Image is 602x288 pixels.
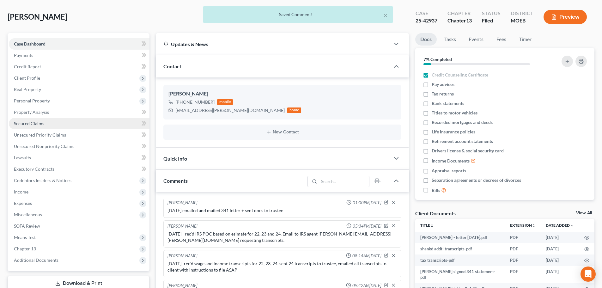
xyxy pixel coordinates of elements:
td: PDF [505,243,541,254]
div: Open Intercom Messenger [581,267,596,282]
span: Payments [14,52,33,58]
span: Life insurance policies [432,129,475,135]
a: Unsecured Nonpriority Claims [9,141,149,152]
td: [DATE] [541,232,579,243]
span: Real Property [14,87,41,92]
span: Lawsuits [14,155,31,160]
span: Contact [163,63,181,69]
span: Bank statements [432,100,464,107]
td: [DATE] [541,254,579,266]
td: PDF [505,232,541,243]
span: 01:00PM[DATE] [353,200,381,206]
span: Additional Documents [14,257,58,263]
span: Means Test [14,235,36,240]
span: Codebtors Insiders & Notices [14,178,71,183]
span: Separation agreements or decrees of divorces [432,177,521,183]
span: Unsecured Nonpriority Claims [14,144,74,149]
div: home [287,107,301,113]
div: [PERSON_NAME] [167,253,198,259]
span: Drivers license & social security card [432,148,504,154]
span: Comments [163,178,188,184]
a: Unsecured Priority Claims [9,129,149,141]
span: Income [14,189,28,194]
span: Personal Property [14,98,50,103]
span: Recorded mortgages and deeds [432,119,493,126]
a: Date Added expand_more [546,223,574,228]
div: [PERSON_NAME] [168,90,396,98]
span: Bills [432,187,440,193]
div: [EMAIL_ADDRESS][PERSON_NAME][DOMAIN_NAME] [175,107,285,113]
span: Case Dashboard [14,41,46,46]
a: Tasks [439,33,461,46]
span: Quick Info [163,156,187,162]
span: Executory Contracts [14,166,54,172]
td: [PERSON_NAME] signed 341 statement-pdf [415,266,505,283]
strong: 7% Completed [423,57,452,62]
button: × [383,11,388,19]
button: New Contact [168,130,396,135]
div: Client Documents [415,210,456,217]
div: [DATE] - rec'd IRS POC based on esimate for 22, 23 and 24. Email to IRS agent [PERSON_NAME][EMAIL... [167,231,397,243]
td: [DATE] [541,243,579,254]
a: View All [576,211,592,215]
span: Titles to motor vehicles [432,110,477,116]
a: Timer [514,33,537,46]
a: SOFA Review [9,220,149,232]
div: [PERSON_NAME] [167,200,198,206]
i: unfold_more [532,224,536,228]
input: Search... [319,176,369,187]
i: expand_more [570,224,574,228]
a: Credit Report [9,61,149,72]
span: Credit Report [14,64,41,69]
span: Expenses [14,200,32,206]
span: Secured Claims [14,121,44,126]
span: Credit Counseling Certificate [432,72,488,78]
td: tax transcripts-pdf [415,254,505,266]
a: Titleunfold_more [420,223,434,228]
a: Executory Contracts [9,163,149,175]
i: unfold_more [430,224,434,228]
div: mobile [217,99,233,105]
td: PDF [505,266,541,283]
a: Fees [491,33,511,46]
div: Saved Comment! [208,11,388,18]
a: Docs [415,33,437,46]
span: Retirement account statements [432,138,493,144]
span: Property Analysis [14,109,49,115]
span: Appraisal reports [432,168,466,174]
div: [PERSON_NAME] [167,223,198,230]
span: Client Profile [14,75,40,81]
div: [DATE] emailed and mailed 341 letter + sent docs to trustee [167,207,397,214]
td: PDF [505,254,541,266]
td: [DATE] [541,266,579,283]
div: [DATE]- rec'd wage and income transcripts for 22, 23, 24. sent 24 transcripts to trustee, emailed... [167,260,397,273]
div: Updates & News [163,41,382,47]
a: Extensionunfold_more [510,223,536,228]
span: Income Documents [432,158,470,164]
a: Secured Claims [9,118,149,129]
span: Tax returns [432,91,454,97]
a: Events [464,33,489,46]
a: Case Dashboard [9,38,149,50]
span: Miscellaneous [14,212,42,217]
a: Lawsuits [9,152,149,163]
span: Pay advices [432,81,454,88]
div: [PHONE_NUMBER] [175,99,215,105]
span: 08:14AM[DATE] [352,253,381,259]
a: Payments [9,50,149,61]
span: 05:34PM[DATE] [353,223,381,229]
span: SOFA Review [14,223,40,229]
span: Unsecured Priority Claims [14,132,66,138]
td: [PERSON_NAME] - letter [DATE].pdf [415,232,505,243]
a: Property Analysis [9,107,149,118]
td: shankd addtl transcripts-pdf [415,243,505,254]
span: Chapter 13 [14,246,36,251]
